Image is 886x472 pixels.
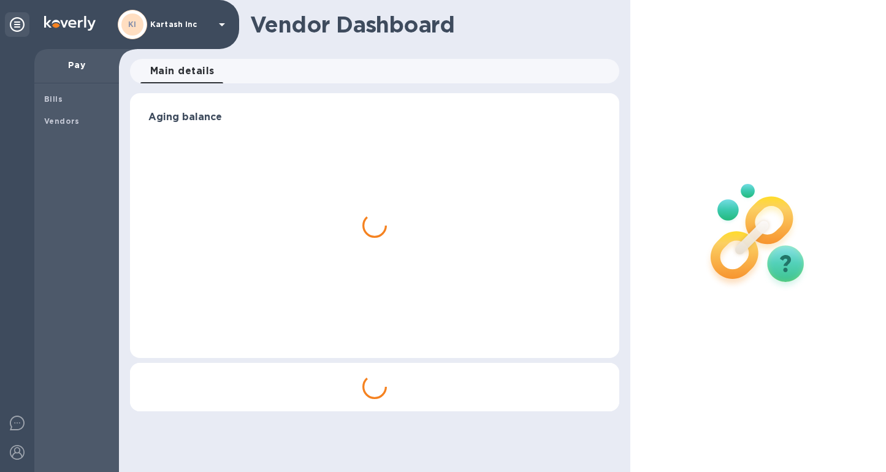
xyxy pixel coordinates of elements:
[44,116,80,126] b: Vendors
[128,20,137,29] b: KI
[44,94,63,104] b: Bills
[250,12,611,37] h1: Vendor Dashboard
[44,16,96,31] img: Logo
[44,59,109,71] p: Pay
[150,20,212,29] p: Kartash Inc
[148,112,601,123] h3: Aging balance
[5,12,29,37] div: Unpin categories
[150,63,215,80] span: Main details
